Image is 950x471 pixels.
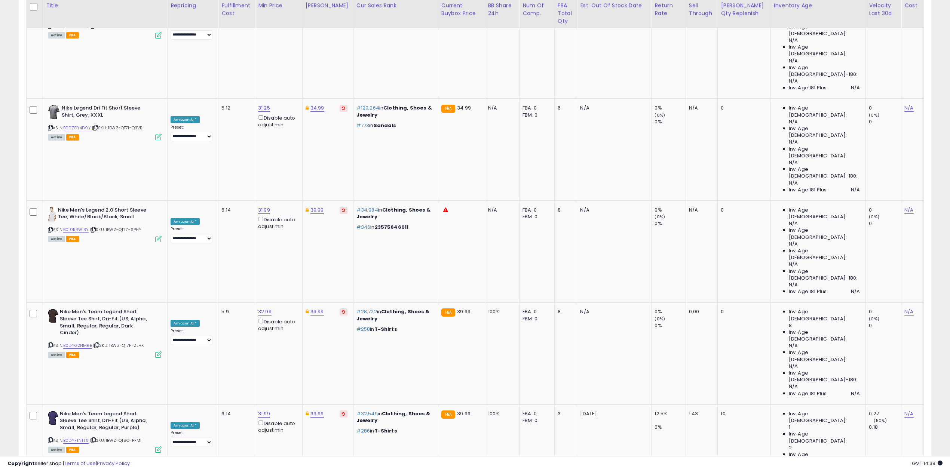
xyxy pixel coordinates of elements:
[580,207,646,213] p: N/A
[356,122,370,129] span: #773
[655,308,686,315] div: 0%
[789,247,860,261] span: Inv. Age [DEMOGRAPHIC_DATA]:
[869,220,901,227] div: 0
[789,410,860,424] span: Inv. Age [DEMOGRAPHIC_DATA]:
[869,105,901,111] div: 0
[356,410,430,424] span: Clothing, Shoes & Jewelry
[789,139,798,145] span: N/A
[457,104,471,111] span: 34.99
[869,316,879,322] small: (0%)
[356,105,432,118] p: in
[655,424,686,431] div: 0%
[689,1,714,17] div: Sell Through
[655,410,686,417] div: 12.5%
[789,444,792,451] span: 2
[869,308,901,315] div: 0
[258,114,297,128] div: Disable auto adjust min
[356,326,432,333] p: in
[221,1,252,17] div: Fulfillment Cost
[869,112,879,118] small: (0%)
[171,116,200,123] div: Amazon AI *
[48,308,58,323] img: 21gCn5BOPHL._SL40_.jpg
[789,64,860,78] span: Inv. Age [DEMOGRAPHIC_DATA]-180:
[221,207,249,213] div: 6.14
[851,187,860,193] span: N/A
[375,224,409,231] span: 23575646011
[48,207,162,241] div: ASIN:
[580,105,646,111] p: N/A
[789,390,828,397] span: Inv. Age 181 Plus:
[63,437,89,444] a: B0DYFTNTT6
[441,105,455,113] small: FBA
[356,104,432,118] span: Clothing, Shoes & Jewelry
[789,349,860,363] span: Inv. Age [DEMOGRAPHIC_DATA]:
[689,308,712,315] div: 0.00
[522,308,549,315] div: FBA: 0
[522,410,549,417] div: FBA: 0
[558,105,571,111] div: 6
[171,227,212,243] div: Preset:
[356,427,370,434] span: #286
[60,308,151,338] b: Nike Men's Team Legend Short Sleeve Tee Shirt, Dri-Fit (US, Alpha, Small, Regular, Regular, Dark ...
[63,125,91,131] a: B007OY4D9Y
[874,418,887,424] small: (50%)
[721,207,764,213] div: 0
[258,104,270,112] a: 31.25
[789,44,860,57] span: Inv. Age [DEMOGRAPHIC_DATA]:
[90,437,142,443] span: | SKU: 1BWZ-QT8O-PFMI
[441,308,455,317] small: FBA
[580,1,648,9] div: Est. Out Of Stock Date
[789,308,860,322] span: Inv. Age [DEMOGRAPHIC_DATA]:
[522,105,549,111] div: FBA: 0
[789,84,828,91] span: Inv. Age 181 Plus:
[789,78,798,84] span: N/A
[522,112,549,118] div: FBM: 0
[522,417,549,424] div: FBM: 0
[374,122,396,129] span: Sandals
[48,236,65,242] span: All listings currently available for purchase on Amazon
[457,308,471,315] span: 39.99
[869,214,879,220] small: (0%)
[356,308,377,315] span: #28,722
[310,308,324,315] a: 39.99
[558,410,571,417] div: 3
[869,424,901,431] div: 0.18
[221,105,249,111] div: 5.12
[48,207,56,222] img: 31l2hmVeRCL._SL40_.jpg
[258,410,270,418] a: 31.99
[441,410,455,419] small: FBA
[789,431,860,444] span: Inv. Age [DEMOGRAPHIC_DATA]:
[221,410,249,417] div: 6.14
[48,134,65,141] span: All listings currently available for purchase on Amazon
[60,410,151,433] b: Nike Men's Team Legend Short Sleeve Tee Shirt, Dri-Fit (US, Alpha, Small, Regular, Regular, Purple)
[356,1,435,9] div: Cur Sales Rank
[789,187,828,193] span: Inv. Age 181 Plus:
[558,1,574,25] div: FBA Total Qty
[789,58,798,64] span: N/A
[310,410,324,418] a: 39.99
[869,410,901,417] div: 0.27
[869,1,898,17] div: Velocity Last 30d
[457,410,471,417] span: 39.99
[488,207,514,213] div: N/A
[258,1,299,9] div: Min Price
[789,451,860,465] span: Inv. Age [DEMOGRAPHIC_DATA]:
[356,122,432,129] p: in
[258,308,272,315] a: 32.99
[48,3,162,38] div: ASIN:
[789,288,828,295] span: Inv. Age 181 Plus:
[689,105,712,111] div: N/A
[774,1,863,9] div: Inventory Age
[48,410,58,425] img: 21vcf-RRXqL._SL40_.jpg
[789,281,798,288] span: N/A
[655,105,686,111] div: 0%
[869,322,901,329] div: 0
[63,227,89,233] a: B010RRWIBY
[789,322,792,329] span: 8
[655,220,686,227] div: 0%
[655,214,665,220] small: (0%)
[789,207,860,220] span: Inv. Age [DEMOGRAPHIC_DATA]:
[48,308,162,357] div: ASIN:
[66,236,79,242] span: FBA
[171,218,200,225] div: Amazon AI *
